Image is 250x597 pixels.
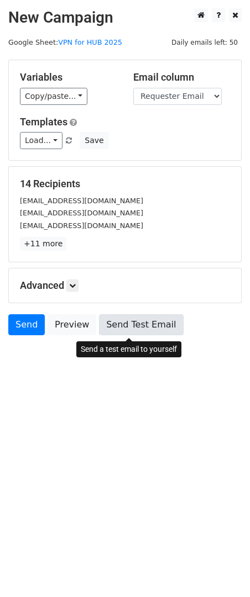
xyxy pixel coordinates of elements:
div: วิดเจ็ตการแชท [195,544,250,597]
small: [EMAIL_ADDRESS][DOMAIN_NAME] [20,209,143,217]
h5: Variables [20,71,117,83]
h5: 14 Recipients [20,178,230,190]
a: Copy/paste... [20,88,87,105]
a: Preview [48,314,96,335]
a: Send Test Email [99,314,183,335]
a: Templates [20,116,67,128]
h5: Email column [133,71,230,83]
button: Save [80,132,108,149]
a: +11 more [20,237,66,251]
div: Send a test email to yourself [76,341,181,357]
a: Daily emails left: 50 [168,38,242,46]
h5: Advanced [20,279,230,292]
a: Load... [20,132,62,149]
span: Daily emails left: 50 [168,36,242,49]
a: VPN for HUB 2025 [58,38,122,46]
a: Send [8,314,45,335]
small: [EMAIL_ADDRESS][DOMAIN_NAME] [20,221,143,230]
small: Google Sheet: [8,38,122,46]
h2: New Campaign [8,8,242,27]
iframe: Chat Widget [195,544,250,597]
small: [EMAIL_ADDRESS][DOMAIN_NAME] [20,197,143,205]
